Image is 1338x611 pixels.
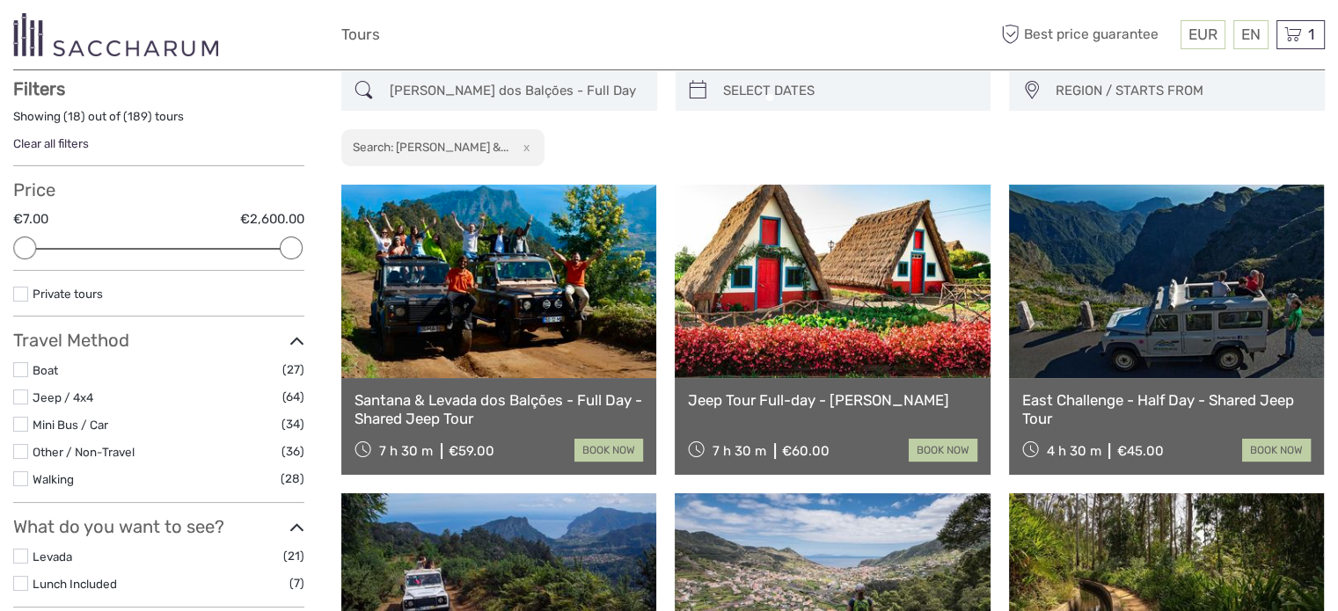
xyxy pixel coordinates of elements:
img: 3281-7c2c6769-d4eb-44b0-bed6-48b5ed3f104e_logo_small.png [13,13,218,56]
span: 7 h 30 m [379,443,433,459]
div: €60.00 [782,443,830,459]
span: (36) [281,441,304,462]
span: (27) [282,360,304,380]
button: x [511,138,535,156]
span: (7) [289,573,304,593]
a: Jeep / 4x4 [33,390,93,404]
a: Clear all filters [13,136,89,150]
span: 7 h 30 m [713,443,766,459]
label: 189 [128,108,148,125]
div: €45.00 [1116,443,1163,459]
a: Walking [33,472,74,486]
label: €2,600.00 [240,210,304,229]
button: REGION / STARTS FROM [1048,76,1316,105]
a: Levada [33,549,72,564]
input: SEARCH [382,76,648,106]
a: Tours [341,22,380,47]
div: €59.00 [449,443,494,459]
button: Open LiveChat chat widget [202,27,223,48]
a: Private tours [33,287,103,301]
span: (34) [281,414,304,434]
a: Mini Bus / Car [33,418,108,432]
span: 1 [1305,25,1317,43]
span: 4 h 30 m [1046,443,1100,459]
label: 18 [68,108,81,125]
a: book now [909,439,977,462]
input: SELECT DATES [716,76,983,106]
span: (28) [281,469,304,489]
a: Lunch Included [33,577,117,591]
a: Santana & Levada dos Balções - Full Day - Shared Jeep Tour [355,391,643,427]
a: book now [574,439,643,462]
span: (21) [283,546,304,566]
strong: Filters [13,78,65,99]
p: We're away right now. Please check back later! [25,31,199,45]
a: book now [1242,439,1311,462]
span: (64) [282,387,304,407]
h3: Price [13,179,304,200]
a: Other / Non-Travel [33,445,135,459]
h3: What do you want to see? [13,516,304,537]
a: Jeep Tour Full-day - [PERSON_NAME] [688,391,976,409]
div: Showing ( ) out of ( ) tours [13,108,304,135]
a: East Challenge - Half Day - Shared Jeep Tour [1022,391,1311,427]
span: EUR [1188,25,1217,43]
a: Boat [33,363,58,377]
div: EN [1233,20,1269,49]
h3: Travel Method [13,330,304,351]
span: Best price guarantee [997,20,1176,49]
label: €7.00 [13,210,48,229]
h2: Search: [PERSON_NAME] &... [353,140,508,154]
